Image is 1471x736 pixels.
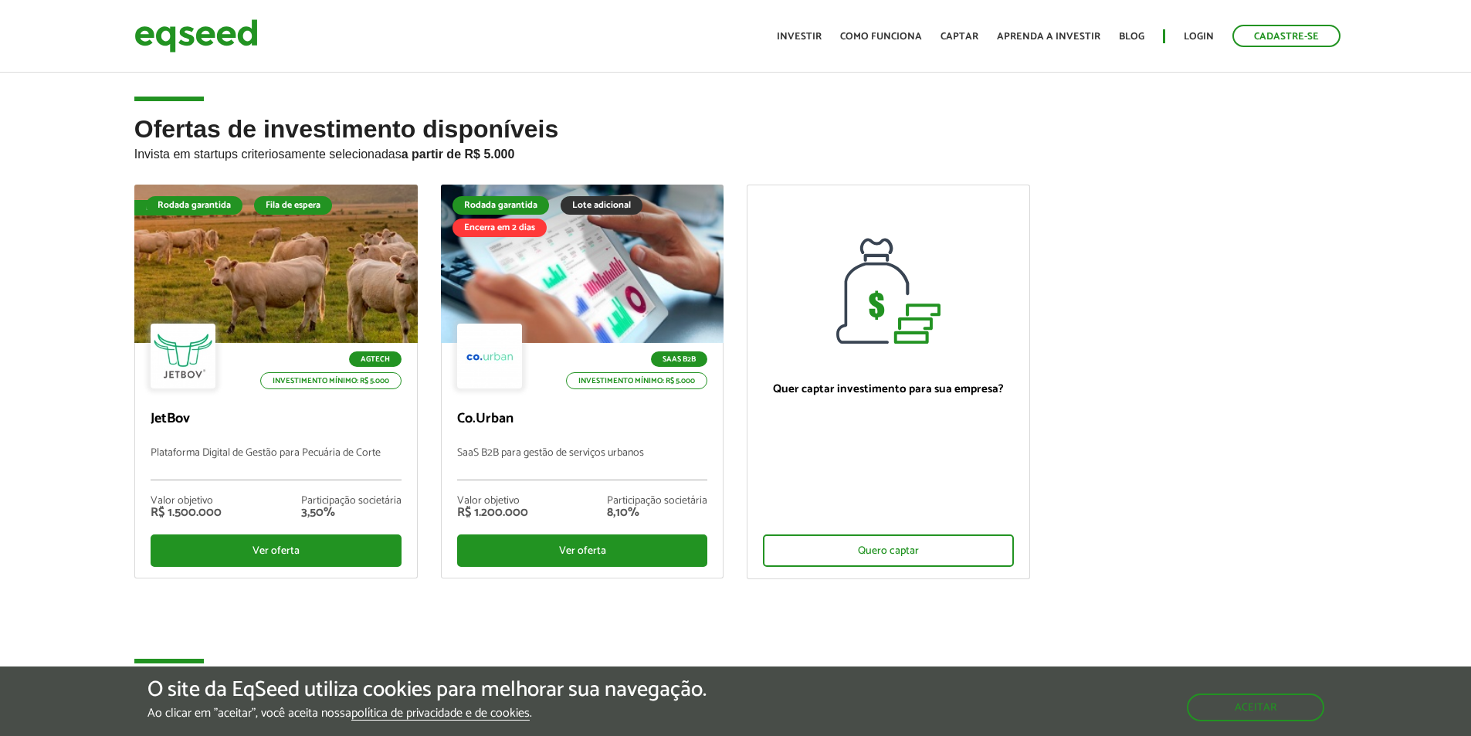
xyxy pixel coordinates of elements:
[607,496,707,507] div: Participação societária
[607,507,707,519] div: 8,10%
[134,200,214,215] div: Fila de espera
[151,534,402,567] div: Ver oferta
[457,447,708,480] p: SaaS B2B para gestão de serviços urbanos
[840,32,922,42] a: Como funciona
[763,382,1014,396] p: Quer captar investimento para sua empresa?
[134,15,258,56] img: EqSeed
[301,507,402,519] div: 3,50%
[260,372,402,389] p: Investimento mínimo: R$ 5.000
[777,32,822,42] a: Investir
[1184,32,1214,42] a: Login
[351,707,530,721] a: política de privacidade e de cookies
[651,351,707,367] p: SaaS B2B
[747,185,1030,579] a: Quer captar investimento para sua empresa? Quero captar
[147,678,707,702] h5: O site da EqSeed utiliza cookies para melhorar sua navegação.
[941,32,978,42] a: Captar
[1119,32,1144,42] a: Blog
[452,196,549,215] div: Rodada garantida
[349,351,402,367] p: Agtech
[134,143,1337,161] p: Invista em startups criteriosamente selecionadas
[997,32,1100,42] a: Aprenda a investir
[441,185,724,578] a: Rodada garantida Lote adicional Encerra em 2 dias SaaS B2B Investimento mínimo: R$ 5.000 Co.Urban...
[457,496,528,507] div: Valor objetivo
[151,496,222,507] div: Valor objetivo
[147,706,707,721] p: Ao clicar em "aceitar", você aceita nossa .
[134,116,1337,185] h2: Ofertas de investimento disponíveis
[1232,25,1341,47] a: Cadastre-se
[457,411,708,428] p: Co.Urban
[566,372,707,389] p: Investimento mínimo: R$ 5.000
[254,196,332,215] div: Fila de espera
[457,507,528,519] div: R$ 1.200.000
[146,196,242,215] div: Rodada garantida
[402,148,515,161] strong: a partir de R$ 5.000
[457,534,708,567] div: Ver oferta
[151,447,402,480] p: Plataforma Digital de Gestão para Pecuária de Corte
[1187,694,1324,721] button: Aceitar
[763,534,1014,567] div: Quero captar
[561,196,642,215] div: Lote adicional
[151,411,402,428] p: JetBov
[134,185,418,578] a: Fila de espera Rodada garantida Fila de espera Agtech Investimento mínimo: R$ 5.000 JetBov Plataf...
[452,219,547,237] div: Encerra em 2 dias
[301,496,402,507] div: Participação societária
[151,507,222,519] div: R$ 1.500.000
